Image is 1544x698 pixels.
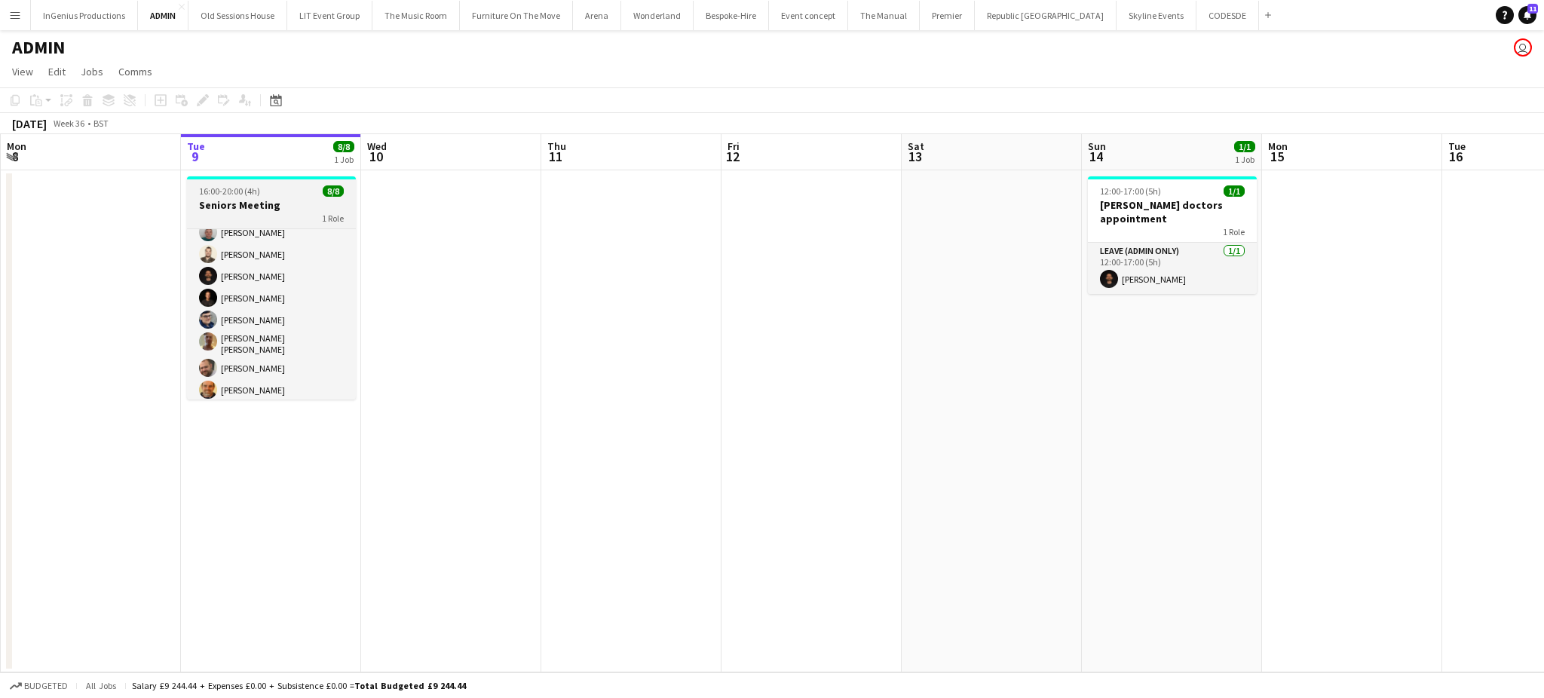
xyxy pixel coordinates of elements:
[1223,226,1245,237] span: 1 Role
[545,148,566,165] span: 11
[365,148,387,165] span: 10
[547,139,566,153] span: Thu
[460,1,573,30] button: Furniture On The Move
[908,139,924,153] span: Sat
[1117,1,1196,30] button: Skyline Events
[323,185,344,197] span: 8/8
[185,148,205,165] span: 9
[1446,148,1466,165] span: 16
[188,1,287,30] button: Old Sessions House
[187,196,356,405] app-card-role: z-Admin Work8/816:00-20:00 (4h)[PERSON_NAME][PERSON_NAME][PERSON_NAME][PERSON_NAME][PERSON_NAME][...
[573,1,621,30] button: Arena
[12,36,65,59] h1: ADMIN
[694,1,769,30] button: Bespoke-Hire
[138,1,188,30] button: ADMIN
[1088,176,1257,294] app-job-card: 12:00-17:00 (5h)1/1[PERSON_NAME] doctors appointment1 RoleLeave (admin only)1/112:00-17:00 (5h)[P...
[199,185,260,197] span: 16:00-20:00 (4h)
[905,148,924,165] span: 13
[1266,148,1288,165] span: 15
[1196,1,1259,30] button: CODESDE
[75,62,109,81] a: Jobs
[48,65,66,78] span: Edit
[372,1,460,30] button: The Music Room
[334,154,354,165] div: 1 Job
[83,680,119,691] span: All jobs
[920,1,975,30] button: Premier
[1448,139,1466,153] span: Tue
[187,198,356,212] h3: Seniors Meeting
[8,678,70,694] button: Budgeted
[112,62,158,81] a: Comms
[621,1,694,30] button: Wonderland
[42,62,72,81] a: Edit
[769,1,848,30] button: Event concept
[1527,4,1538,14] span: 11
[1224,185,1245,197] span: 1/1
[50,118,87,129] span: Week 36
[12,65,33,78] span: View
[1086,148,1106,165] span: 14
[81,65,103,78] span: Jobs
[322,213,344,224] span: 1 Role
[5,148,26,165] span: 8
[975,1,1117,30] button: Republic [GEOGRAPHIC_DATA]
[24,681,68,691] span: Budgeted
[93,118,109,129] div: BST
[1088,198,1257,225] h3: [PERSON_NAME] doctors appointment
[1518,6,1536,24] a: 11
[7,139,26,153] span: Mon
[187,176,356,400] app-job-card: 16:00-20:00 (4h)8/8Seniors Meeting1 Rolez-Admin Work8/816:00-20:00 (4h)[PERSON_NAME][PERSON_NAME]...
[118,65,152,78] span: Comms
[1100,185,1161,197] span: 12:00-17:00 (5h)
[354,680,466,691] span: Total Budgeted £9 244.44
[1268,139,1288,153] span: Mon
[1088,139,1106,153] span: Sun
[287,1,372,30] button: LIT Event Group
[1088,243,1257,294] app-card-role: Leave (admin only)1/112:00-17:00 (5h)[PERSON_NAME]
[725,148,740,165] span: 12
[132,680,466,691] div: Salary £9 244.44 + Expenses £0.00 + Subsistence £0.00 =
[12,116,47,131] div: [DATE]
[1514,38,1532,57] app-user-avatar: Andrew Boatright
[31,1,138,30] button: InGenius Productions
[728,139,740,153] span: Fri
[1235,154,1254,165] div: 1 Job
[333,141,354,152] span: 8/8
[1234,141,1255,152] span: 1/1
[6,62,39,81] a: View
[848,1,920,30] button: The Manual
[187,139,205,153] span: Tue
[367,139,387,153] span: Wed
